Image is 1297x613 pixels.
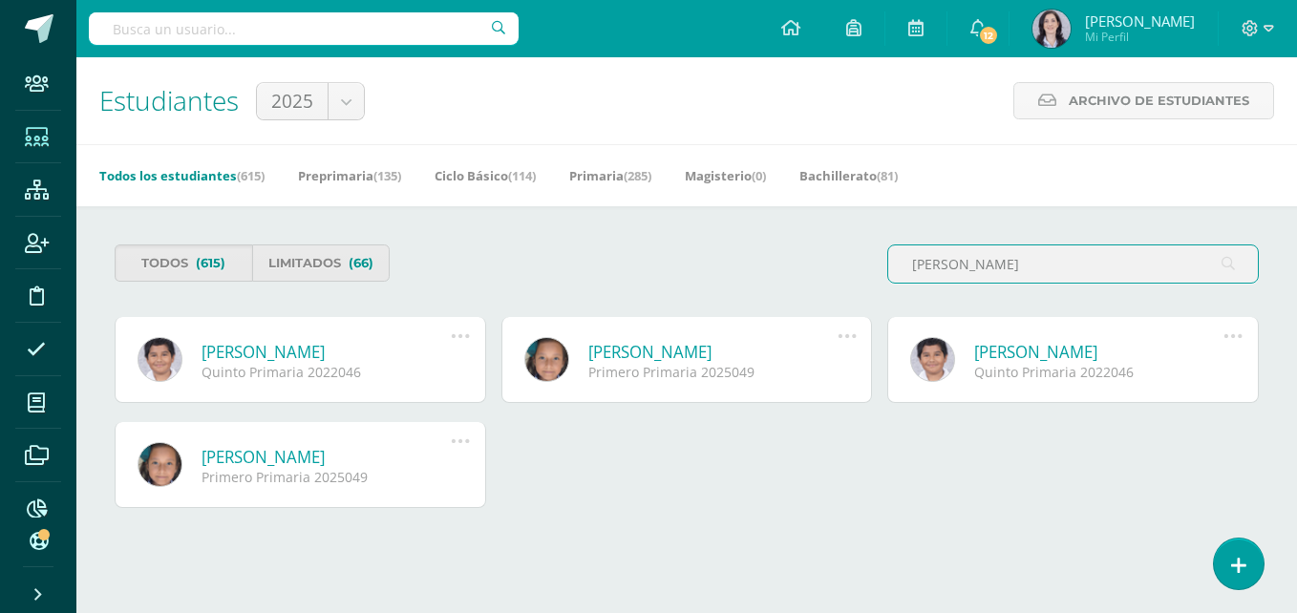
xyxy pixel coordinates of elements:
a: Primaria(285) [569,160,651,191]
a: Ciclo Básico(114) [435,160,536,191]
a: Preprimaria(135) [298,160,401,191]
span: Archivo de Estudiantes [1069,83,1249,118]
span: (285) [624,167,651,184]
span: Estudiantes [99,82,239,118]
div: Quinto Primaria 2022046 [202,363,452,381]
a: Bachillerato(81) [799,160,898,191]
span: (0) [752,167,766,184]
a: Todos(615) [115,244,252,282]
span: (615) [237,167,265,184]
a: [PERSON_NAME] [202,341,452,363]
span: 12 [978,25,999,46]
a: Todos los estudiantes(615) [99,160,265,191]
input: Busca al estudiante aquí... [888,245,1258,283]
span: (81) [877,167,898,184]
a: Magisterio(0) [685,160,766,191]
img: faf0bab6e27341b3f550fe6c3ec26548.png [1032,10,1071,48]
a: Archivo de Estudiantes [1013,82,1274,119]
a: [PERSON_NAME] [588,341,839,363]
span: Mi Perfil [1085,29,1195,45]
input: Busca un usuario... [89,12,519,45]
a: Limitados(66) [252,244,390,282]
span: (615) [196,245,225,281]
span: (66) [349,245,373,281]
span: [PERSON_NAME] [1085,11,1195,31]
a: [PERSON_NAME] [974,341,1224,363]
div: Primero Primaria 2025049 [202,468,452,486]
a: [PERSON_NAME] [202,446,452,468]
span: (135) [373,167,401,184]
div: Primero Primaria 2025049 [588,363,839,381]
span: 2025 [271,83,313,119]
span: (114) [508,167,536,184]
a: 2025 [257,83,364,119]
div: Quinto Primaria 2022046 [974,363,1224,381]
